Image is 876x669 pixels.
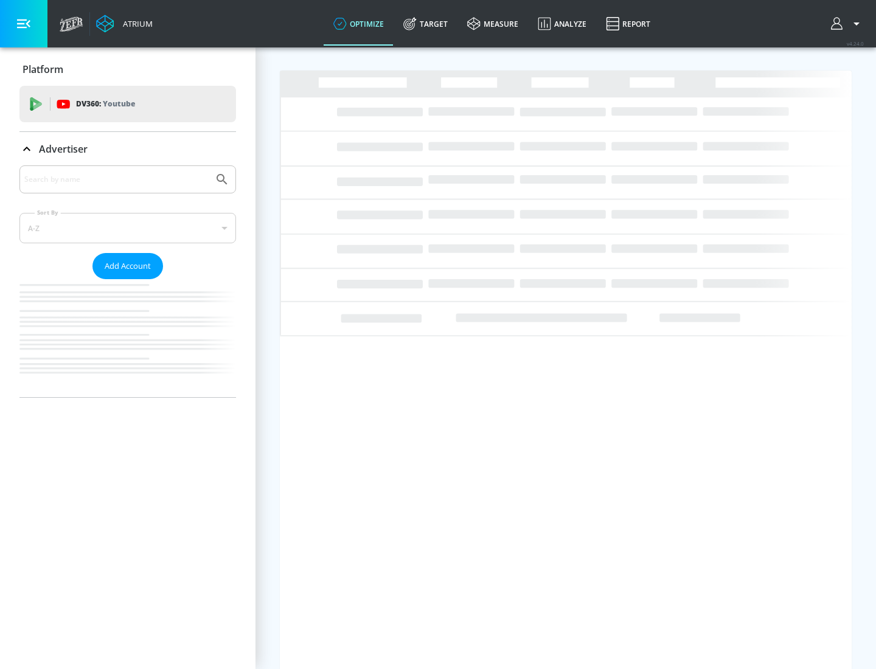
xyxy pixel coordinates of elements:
[457,2,528,46] a: measure
[103,97,135,110] p: Youtube
[19,213,236,243] div: A-Z
[76,97,135,111] p: DV360:
[847,40,864,47] span: v 4.24.0
[118,18,153,29] div: Atrium
[24,172,209,187] input: Search by name
[23,63,63,76] p: Platform
[19,86,236,122] div: DV360: Youtube
[19,279,236,397] nav: list of Advertiser
[39,142,88,156] p: Advertiser
[19,132,236,166] div: Advertiser
[596,2,660,46] a: Report
[19,52,236,86] div: Platform
[324,2,394,46] a: optimize
[105,259,151,273] span: Add Account
[19,165,236,397] div: Advertiser
[92,253,163,279] button: Add Account
[394,2,457,46] a: Target
[35,209,61,217] label: Sort By
[528,2,596,46] a: Analyze
[96,15,153,33] a: Atrium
